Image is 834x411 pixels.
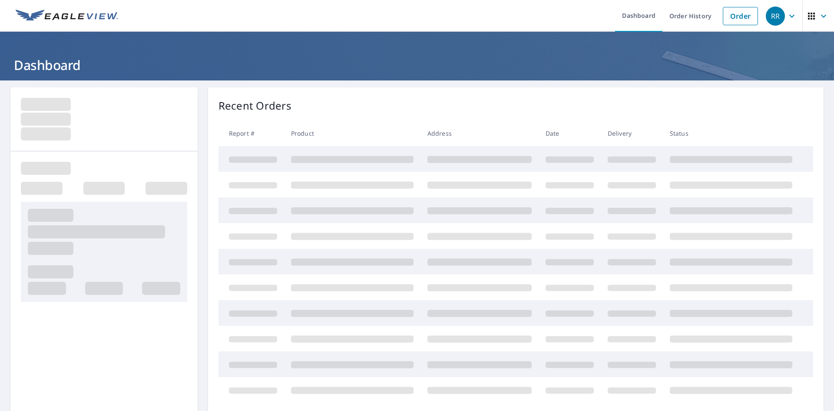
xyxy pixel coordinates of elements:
th: Address [420,120,539,146]
th: Status [663,120,799,146]
a: Order [723,7,758,25]
th: Report # [218,120,284,146]
div: RR [766,7,785,26]
img: EV Logo [16,10,118,23]
h1: Dashboard [10,56,824,74]
th: Delivery [601,120,663,146]
p: Recent Orders [218,98,291,114]
th: Date [539,120,601,146]
th: Product [284,120,420,146]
